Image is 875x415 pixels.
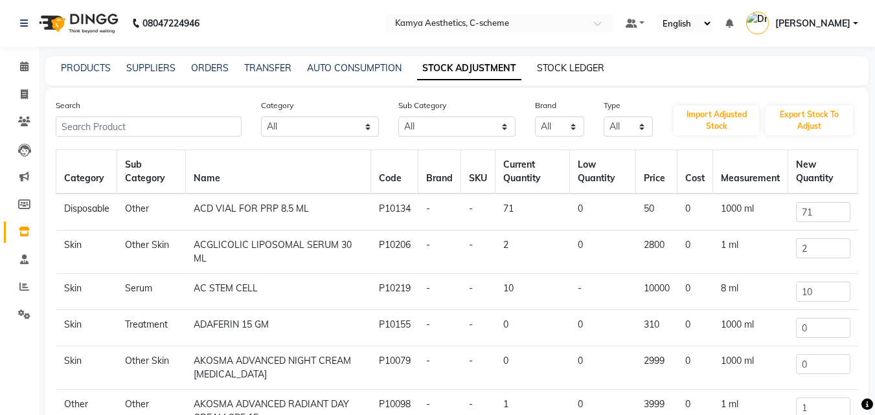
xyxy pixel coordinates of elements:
[56,230,117,274] td: Skin
[677,230,713,274] td: 0
[788,150,858,194] th: New Quantity
[535,100,556,111] label: Brand
[570,274,636,310] td: -
[418,310,461,346] td: -
[117,310,186,346] td: Treatment
[186,150,371,194] th: Name
[461,310,495,346] td: -
[371,150,418,194] th: Code
[418,346,461,390] td: -
[244,62,291,74] a: TRANSFER
[371,230,418,274] td: P10206
[713,194,788,230] td: 1000 ml
[570,150,636,194] th: Low Quantity
[126,62,176,74] a: SUPPLIERS
[261,100,293,111] label: Category
[636,310,677,346] td: 310
[186,346,371,390] td: AKOSMA ADVANCED NIGHT CREAM [MEDICAL_DATA]
[570,310,636,346] td: 0
[56,117,242,137] input: Search Product
[570,194,636,230] td: 0
[636,230,677,274] td: 2800
[636,346,677,390] td: 2999
[56,274,117,310] td: Skin
[186,310,371,346] td: ADAFERIN 15 GM
[61,62,111,74] a: PRODUCTS
[117,194,186,230] td: Other
[307,62,402,74] a: AUTO CONSUMPTION
[371,346,418,390] td: P10079
[461,194,495,230] td: -
[142,5,199,41] b: 08047224946
[461,150,495,194] th: SKU
[117,274,186,310] td: Serum
[56,310,117,346] td: Skin
[636,194,677,230] td: 50
[677,274,713,310] td: 0
[636,274,677,310] td: 10000
[570,346,636,390] td: 0
[461,274,495,310] td: -
[495,194,570,230] td: 71
[495,274,570,310] td: 10
[495,230,570,274] td: 2
[677,194,713,230] td: 0
[713,310,788,346] td: 1000 ml
[398,100,446,111] label: Sub Category
[56,100,80,111] label: Search
[713,346,788,390] td: 1000 ml
[418,194,461,230] td: -
[418,230,461,274] td: -
[186,230,371,274] td: ACGLICOLIC LIPOSOMAL SERUM 30 ML
[418,274,461,310] td: -
[186,274,371,310] td: AC STEM CELL
[636,150,677,194] th: Price
[746,12,769,34] img: Dr Tanvi Ahmed
[713,274,788,310] td: 8 ml
[56,194,117,230] td: Disposable
[461,230,495,274] td: -
[677,346,713,390] td: 0
[371,194,418,230] td: P10134
[775,17,850,30] span: [PERSON_NAME]
[117,346,186,390] td: Other Skin
[371,310,418,346] td: P10155
[186,194,371,230] td: ACD VIAL FOR PRP 8.5 ML
[604,100,620,111] label: Type
[537,62,604,74] a: STOCK LEDGER
[713,230,788,274] td: 1 ml
[417,57,521,80] a: STOCK ADJUSTMENT
[418,150,461,194] th: Brand
[674,106,760,135] button: Import Adjusted Stock
[33,5,122,41] img: logo
[117,230,186,274] td: Other Skin
[461,346,495,390] td: -
[766,106,853,135] button: Export Stock To Adjust
[56,150,117,194] th: Category
[191,62,229,74] a: ORDERS
[371,274,418,310] td: P10219
[117,150,186,194] th: Sub Category
[570,230,636,274] td: 0
[495,346,570,390] td: 0
[677,150,713,194] th: Cost
[56,346,117,390] td: Skin
[713,150,788,194] th: Measurement
[495,310,570,346] td: 0
[495,150,570,194] th: Current Quantity
[677,310,713,346] td: 0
